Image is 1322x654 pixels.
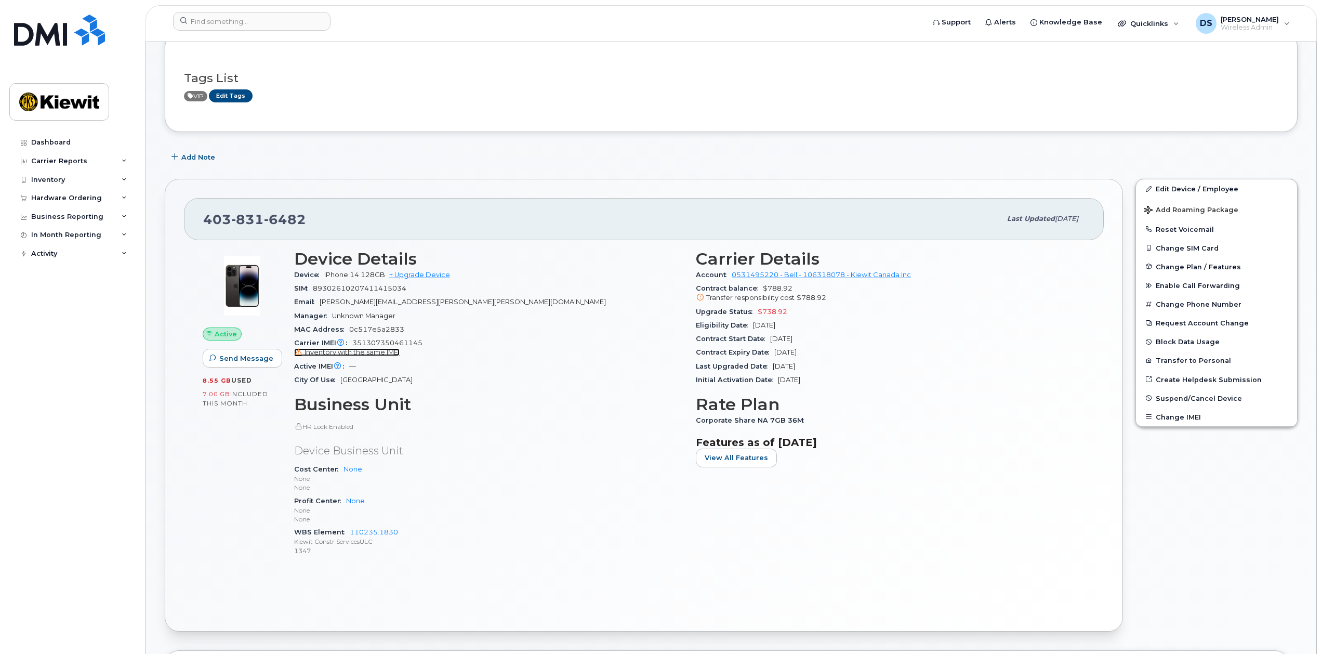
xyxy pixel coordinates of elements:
[696,321,753,329] span: Eligibility Date
[203,349,282,368] button: Send Message
[349,325,404,333] span: 0c517e5a2833
[294,298,320,306] span: Email
[1136,179,1297,198] a: Edit Device / Employee
[994,17,1016,28] span: Alerts
[1136,257,1297,276] button: Change Plan / Features
[294,271,324,279] span: Device
[696,271,732,279] span: Account
[294,546,683,555] p: 1347
[753,321,775,329] span: [DATE]
[942,17,971,28] span: Support
[1130,19,1168,28] span: Quicklinks
[1200,17,1212,30] span: DS
[696,436,1085,449] h3: Features as of [DATE]
[294,515,683,524] p: None
[184,72,1278,85] h3: Tags List
[1136,199,1297,220] button: Add Roaming Package
[770,335,792,343] span: [DATE]
[340,376,413,384] span: [GEOGRAPHIC_DATA]
[313,284,406,292] span: 89302610207411415034
[1136,332,1297,351] button: Block Data Usage
[926,12,978,33] a: Support
[294,483,683,492] p: None
[294,443,683,459] p: Device Business Unit
[294,250,683,268] h3: Device Details
[294,506,683,515] p: None
[294,339,352,347] span: Carrier IMEI
[696,395,1085,414] h3: Rate Plan
[1221,15,1279,23] span: [PERSON_NAME]
[1007,215,1055,223] span: Last updated
[294,362,349,370] span: Active IMEI
[696,416,809,424] span: Corporate Share NA 7GB 36M
[294,474,683,483] p: None
[203,390,230,398] span: 7.00 GB
[349,362,356,370] span: —
[1136,313,1297,332] button: Request Account Change
[1156,282,1240,290] span: Enable Call Forwarding
[732,271,911,279] a: 0531495220 - Bell - 106318078 - Kiewit Canada Inc
[1039,17,1102,28] span: Knowledge Base
[1111,13,1186,34] div: Quicklinks
[203,390,268,407] span: included this month
[343,465,362,473] a: None
[305,348,400,356] span: Inventory with the same IMEI
[774,348,797,356] span: [DATE]
[294,312,332,320] span: Manager
[1136,351,1297,370] button: Transfer to Personal
[1136,276,1297,295] button: Enable Call Forwarding
[1144,206,1238,216] span: Add Roaming Package
[332,312,395,320] span: Unknown Manager
[696,308,758,316] span: Upgrade Status
[1136,408,1297,426] button: Change IMEI
[173,12,330,31] input: Find something...
[294,284,313,292] span: SIM
[389,271,450,279] a: + Upgrade Device
[219,354,273,363] span: Send Message
[706,294,795,302] span: Transfer responsibility cost
[696,284,763,292] span: Contract balance
[1277,609,1314,646] iframe: Messenger Launcher
[773,362,795,370] span: [DATE]
[778,376,800,384] span: [DATE]
[978,12,1023,33] a: Alerts
[215,329,237,339] span: Active
[231,212,264,227] span: 831
[1136,295,1297,313] button: Change Phone Number
[696,348,774,356] span: Contract Expiry Date
[294,339,683,358] span: 351307350461145
[797,294,826,302] span: $788.92
[294,465,343,473] span: Cost Center
[320,298,606,306] span: [PERSON_NAME][EMAIL_ADDRESS][PERSON_NAME][PERSON_NAME][DOMAIN_NAME]
[1156,394,1242,402] span: Suspend/Cancel Device
[294,497,346,505] span: Profit Center
[1023,12,1109,33] a: Knowledge Base
[294,395,683,414] h3: Business Unit
[696,449,777,467] button: View All Features
[1055,215,1078,223] span: [DATE]
[1136,220,1297,239] button: Reset Voicemail
[294,537,683,546] p: Kiewit Constr ServicesULC
[1136,370,1297,389] a: Create Helpdesk Submission
[294,348,400,356] a: Inventory with the same IMEI
[294,325,349,333] span: MAC Address
[231,376,252,384] span: used
[696,362,773,370] span: Last Upgraded Date
[324,271,385,279] span: iPhone 14 128GB
[1156,263,1241,270] span: Change Plan / Features
[165,148,224,166] button: Add Note
[203,377,231,384] span: 8.55 GB
[696,250,1085,268] h3: Carrier Details
[1136,389,1297,408] button: Suspend/Cancel Device
[696,376,778,384] span: Initial Activation Date
[350,528,398,536] a: 110235.1830
[1221,23,1279,32] span: Wireless Admin
[294,528,350,536] span: WBS Element
[294,422,683,431] p: HR Lock Enabled
[209,89,253,102] a: Edit Tags
[696,335,770,343] span: Contract Start Date
[346,497,365,505] a: None
[203,212,306,227] span: 403
[705,453,768,463] span: View All Features
[184,91,207,101] span: Active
